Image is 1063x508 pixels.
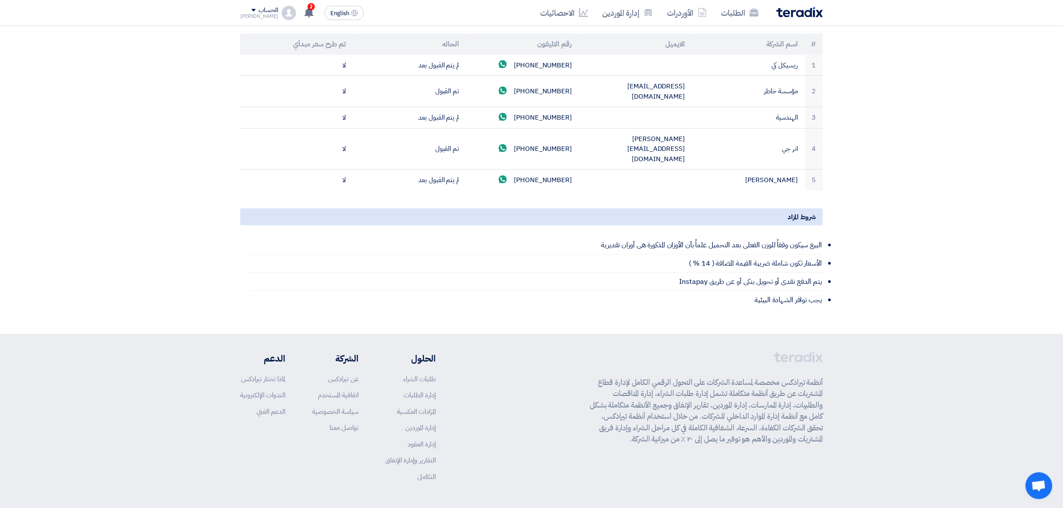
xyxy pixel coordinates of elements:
td: تم القبول [353,128,466,170]
img: Teradix logo [776,7,823,17]
li: الأسعار تكون شاملة ضريبة القيمة المضافة ( 14 % ) [249,254,823,273]
p: أنظمة تيرادكس مخصصة لمساعدة الشركات على التحول الرقمي الكامل لإدارة قطاع المشتريات عن طريق أنظمة ... [590,377,823,445]
span: English [330,10,349,17]
td: [PHONE_NUMBER] [466,107,579,129]
a: إدارة الموردين [595,2,660,23]
li: الدعم [240,352,285,365]
td: [EMAIL_ADDRESS][DOMAIN_NAME] [579,76,692,107]
button: English [325,6,364,20]
td: مؤسسة خاطر [692,76,805,107]
span: 2 [308,3,315,10]
td: لا [240,55,353,76]
td: انر جي [692,128,805,170]
a: عن تيرادكس [328,374,359,384]
td: لا [240,76,353,107]
li: الشركة [312,352,359,365]
th: الحاله [353,33,466,55]
a: الدعم الفني [257,407,285,416]
td: 4 [805,128,823,170]
td: الهندسية [692,107,805,129]
span: شروط المزاد [788,212,816,222]
td: لم يتم القبول بعد [353,107,466,129]
td: [PERSON_NAME][EMAIL_ADDRESS][DOMAIN_NAME] [579,128,692,170]
a: المزادات العكسية [397,407,436,416]
td: 3 [805,107,823,129]
td: [PHONE_NUMBER] [466,55,579,76]
td: [PERSON_NAME] [692,170,805,191]
a: سياسة الخصوصية [312,407,359,416]
td: [PHONE_NUMBER] [466,76,579,107]
div: [PERSON_NAME] [240,14,278,19]
td: 2 [805,76,823,107]
th: تم طرح سعر مبدأي [240,33,353,55]
th: # [805,33,823,55]
td: ريسيكل كي [692,55,805,76]
a: إدارة العقود [408,439,436,449]
a: الطلبات [714,2,766,23]
td: تم القبول [353,76,466,107]
a: إدارة الموردين [405,423,436,433]
td: 5 [805,170,823,191]
a: الاحصائيات [533,2,595,23]
a: إدارة الطلبات [404,390,436,400]
td: لم يتم القبول بعد [353,170,466,191]
th: الايميل [579,33,692,55]
th: رقم التليفون [466,33,579,55]
a: طلبات الشراء [403,374,436,384]
td: 1 [805,55,823,76]
a: الأوردرات [660,2,714,23]
li: الحلول [385,352,436,365]
td: لا [240,170,353,191]
a: تواصل معنا [329,423,359,433]
a: التقارير وإدارة الإنفاق [385,455,436,465]
div: الحساب [258,7,278,14]
a: اتفاقية المستخدم [318,390,359,400]
td: [PHONE_NUMBER] [466,170,579,191]
a: التكامل [417,472,436,482]
th: اسم الشركة [692,33,805,55]
img: profile_test.png [282,6,296,20]
div: Open chat [1025,472,1052,499]
td: لم يتم القبول بعد [353,55,466,76]
td: لا [240,128,353,170]
td: لا [240,107,353,129]
a: لماذا تختار تيرادكس [241,374,285,384]
td: [PHONE_NUMBER] [466,128,579,170]
li: يجب توافر الشهادة البيئية [249,291,823,309]
a: الندوات الإلكترونية [240,390,285,400]
li: يتم الدفع نقدى أو تحويل بنكى أو عن طريق Instapay [249,273,823,291]
li: البيع سيكون وفقاً للوزن الفعلى بعد التحميل علماً بأن الأوزان المذكورة هى أوزان تقديرية [249,236,823,254]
